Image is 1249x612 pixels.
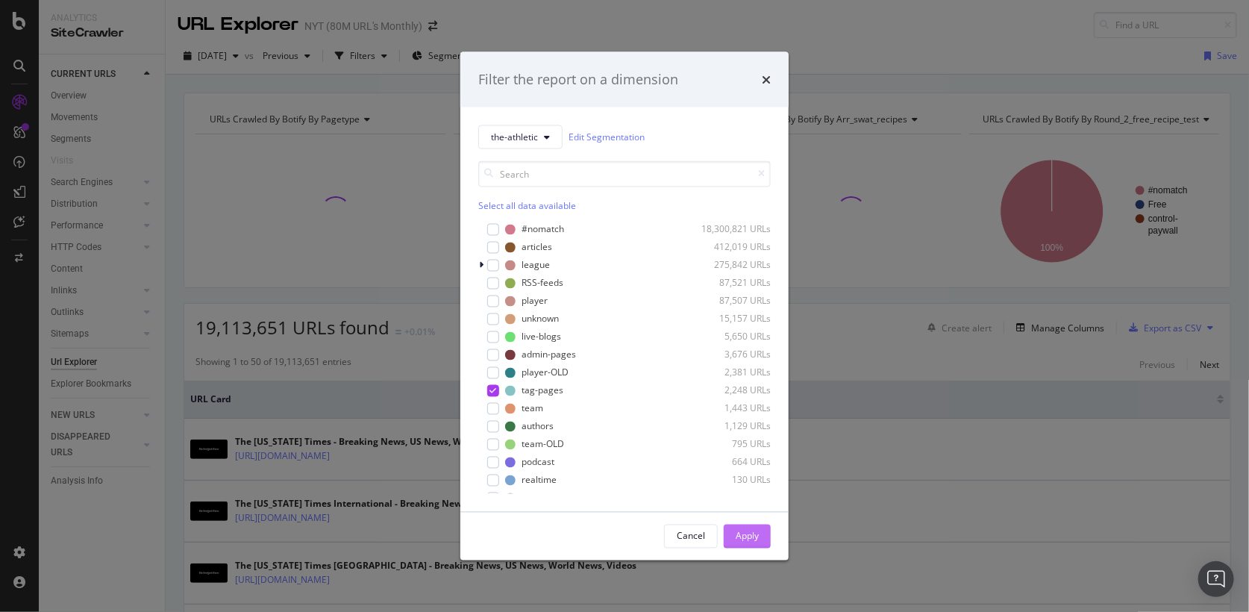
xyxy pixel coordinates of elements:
[478,199,771,211] div: Select all data available
[522,349,576,361] div: admin-pages
[491,131,538,143] span: the-athletic
[698,366,771,379] div: 2,381 URLs
[698,384,771,397] div: 2,248 URLs
[522,295,548,307] div: player
[522,223,564,236] div: #nomatch
[522,420,554,433] div: authors
[698,295,771,307] div: 87,507 URLs
[522,313,559,325] div: unknown
[522,366,569,379] div: player-OLD
[724,524,771,548] button: Apply
[698,259,771,272] div: 275,842 URLs
[698,420,771,433] div: 1,129 URLs
[698,456,771,469] div: 664 URLs
[522,402,543,415] div: team
[677,530,705,543] div: Cancel
[762,70,771,90] div: times
[522,474,557,487] div: realtime
[698,492,771,505] div: 127 URLs
[664,524,718,548] button: Cancel
[522,277,563,290] div: RSS-feeds
[569,129,645,145] a: Edit Segmentation
[522,384,563,397] div: tag-pages
[460,52,789,561] div: modal
[698,402,771,415] div: 1,443 URLs
[522,456,554,469] div: podcast
[698,331,771,343] div: 5,650 URLs
[1198,561,1234,597] div: Open Intercom Messenger
[478,125,563,149] button: the-athletic
[522,438,564,451] div: team-OLD
[698,313,771,325] div: 15,157 URLs
[698,241,771,254] div: 412,019 URLs
[478,160,771,187] input: Search
[522,259,550,272] div: league
[522,331,561,343] div: live-blogs
[698,349,771,361] div: 3,676 URLs
[478,70,678,90] div: Filter the report on a dimension
[698,277,771,290] div: 87,521 URLs
[698,223,771,236] div: 18,300,821 URLs
[698,474,771,487] div: 130 URLs
[736,530,759,543] div: Apply
[698,438,771,451] div: 795 URLs
[522,241,552,254] div: articles
[522,492,578,505] div: league-pages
